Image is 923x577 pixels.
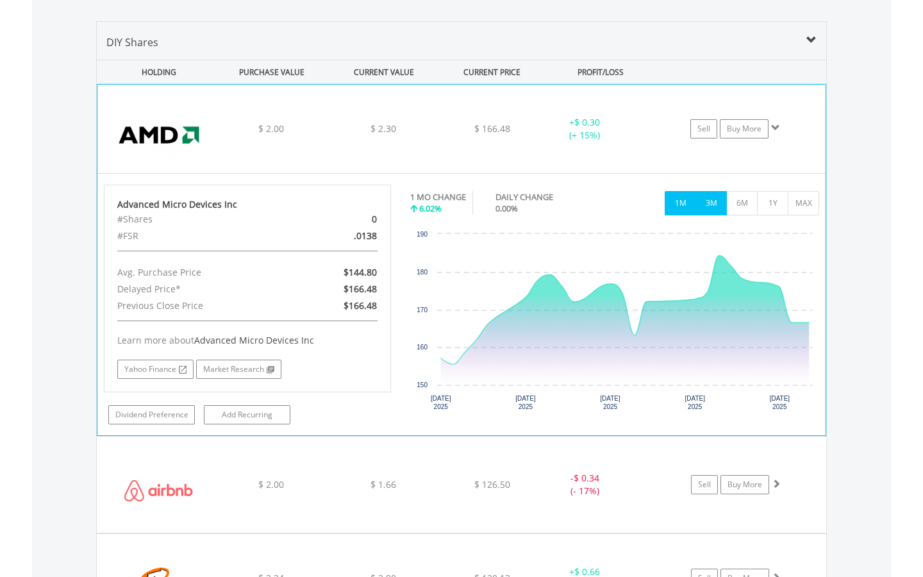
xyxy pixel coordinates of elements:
div: + (+ 15%) [536,116,633,142]
a: Yahoo Finance [117,360,194,379]
span: $ 0.30 [574,116,600,128]
text: 160 [417,344,428,351]
text: [DATE] 2025 [600,395,620,410]
div: .0138 [294,228,387,244]
div: 1 MO CHANGE [410,191,466,203]
a: Buy More [720,119,769,138]
text: 180 [417,269,428,276]
div: DAILY CHANGE [495,191,598,203]
img: EQU.US.AMD.png [104,101,214,170]
text: 190 [417,231,428,238]
div: PROFIT/LOSS [545,60,655,84]
div: HOLDING [97,60,214,84]
a: Add Recurring [204,405,290,424]
span: $ 2.30 [370,122,396,135]
button: 1Y [757,191,788,215]
div: CURRENT VALUE [329,60,438,84]
div: CURRENT PRICE [441,60,543,84]
span: 6.02% [419,203,442,214]
div: - (- 17%) [536,472,633,498]
span: $ 126.50 [474,478,510,490]
span: $144.80 [344,266,377,278]
span: $ 2.00 [258,122,284,135]
div: Chart. Highcharts interactive chart. [410,228,820,420]
svg: Interactive chart [410,228,819,420]
span: $166.48 [344,283,377,295]
span: Advanced Micro Devices Inc [194,334,314,346]
text: [DATE] 2025 [685,395,705,410]
span: $166.48 [344,299,377,312]
text: [DATE] 2025 [769,395,790,410]
button: MAX [788,191,819,215]
span: $ 1.66 [370,478,396,490]
text: 170 [417,306,428,314]
div: Avg. Purchase Price [108,264,294,281]
a: Dividend Preference [108,405,195,424]
a: Buy More [720,475,769,494]
text: [DATE] 2025 [515,395,536,410]
div: Learn more about [117,334,378,347]
a: Market Research [196,360,281,379]
a: Sell [691,475,718,494]
div: Delayed Price* [108,281,294,297]
div: PURCHASE VALUE [217,60,326,84]
span: $ 166.48 [474,122,510,135]
span: $ 0.34 [574,472,599,484]
button: 1M [665,191,696,215]
button: 3M [695,191,727,215]
img: EQU.US.ABNB.png [103,453,213,530]
span: DIY Shares [106,35,158,49]
div: 0 [294,211,387,228]
span: 0.00% [495,203,518,214]
a: Sell [690,119,717,138]
div: Advanced Micro Devices Inc [117,198,378,211]
div: #Shares [108,211,294,228]
button: 6M [726,191,758,215]
span: $ 2.00 [258,478,284,490]
text: [DATE] 2025 [431,395,451,410]
div: #FSR [108,228,294,244]
text: 150 [417,381,428,389]
div: Previous Close Price [108,297,294,314]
